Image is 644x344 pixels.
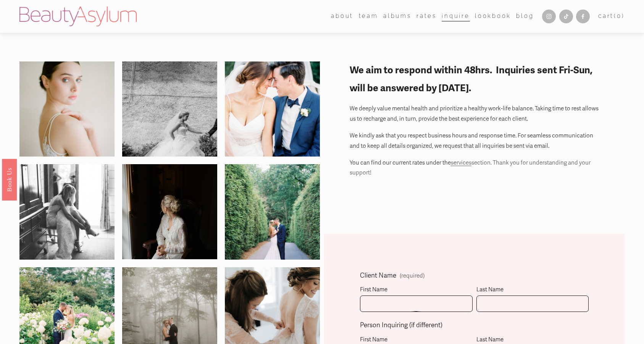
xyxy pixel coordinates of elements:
p: We kindly ask that you respect business hours and response time. For seamless communication and t... [350,131,599,151]
p: You can find our current rates under the [350,158,599,178]
strong: We aim to respond within 48hrs. Inquiries sent Fri-Sun, will be answered by [DATE]. [350,64,594,94]
img: 14231398_1259601320717584_5710543027062833933_o.jpg [19,149,115,275]
div: First Name [360,284,472,296]
a: Instagram [542,10,556,23]
span: about [331,11,353,21]
a: 0 items in cart [598,11,625,21]
img: 000019690009-2.jpg [19,44,115,174]
p: We deeply value mental health and prioritize a healthy work-life balance. Taking time to rest all... [350,103,599,124]
img: 543JohnSaraWedding4.16.16.jpg [98,61,241,157]
a: folder dropdown [331,11,353,22]
img: a&b-122.jpg [98,164,241,259]
img: 14241554_1259623257382057_8150699157505122959_o.jpg [225,149,320,275]
a: TikTok [559,10,573,23]
span: team [359,11,378,21]
a: Inquire [442,11,470,22]
a: albums [383,11,411,22]
span: (required) [400,273,424,279]
a: Book Us [2,158,17,200]
span: ( ) [614,13,625,19]
span: Person Inquiring (if different) [360,320,442,331]
img: Beauty Asylum | Bridal Hair &amp; Makeup Charlotte &amp; Atlanta [19,6,137,26]
a: Facebook [576,10,590,23]
a: services [451,159,471,166]
a: Rates [416,11,437,22]
a: Blog [516,11,534,22]
span: Client Name [360,270,396,282]
span: 0 [617,13,622,19]
img: 559c330b111a1$!x900.jpg [225,46,320,173]
div: Last Name [476,284,589,296]
a: Lookbook [475,11,511,22]
a: folder dropdown [359,11,378,22]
